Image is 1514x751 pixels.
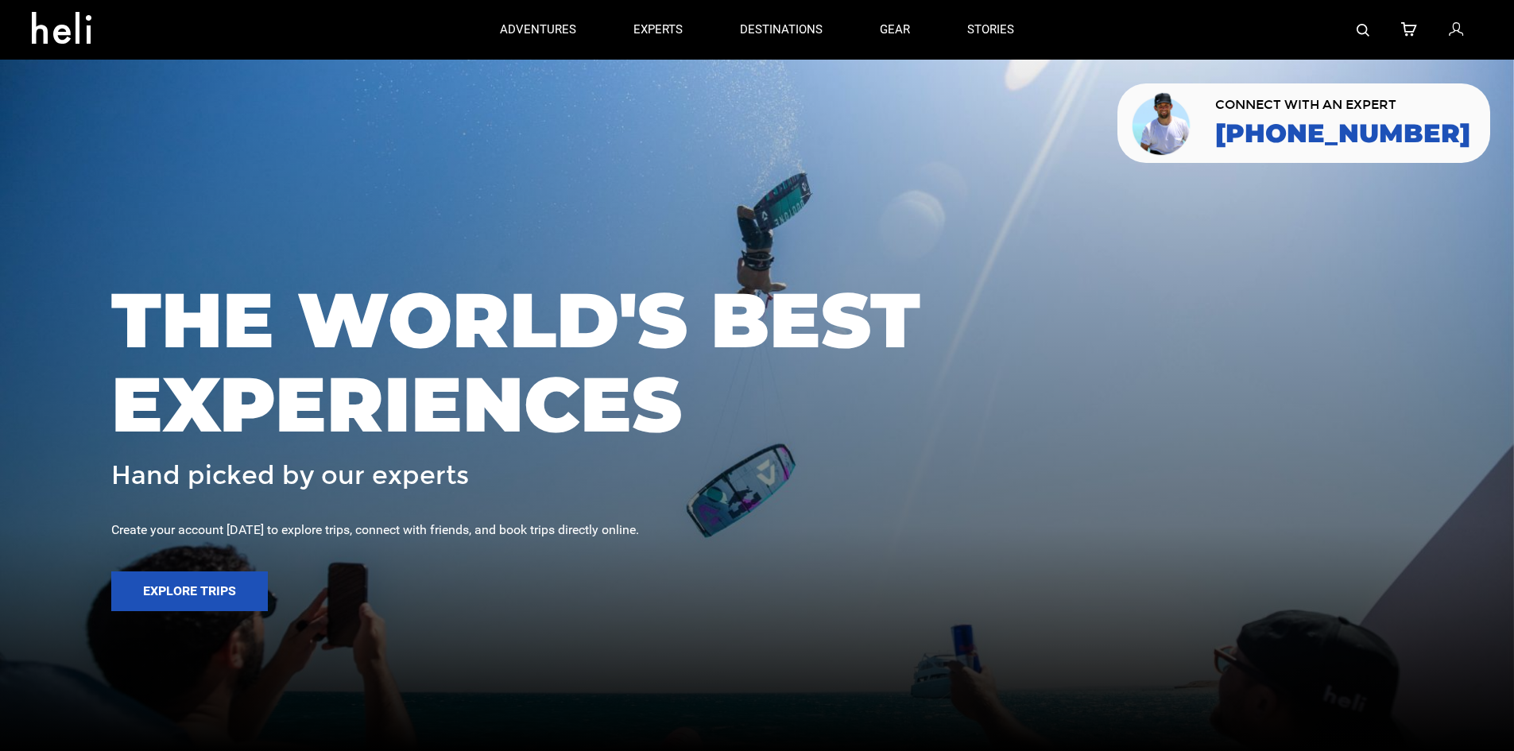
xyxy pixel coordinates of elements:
p: experts [633,21,683,38]
p: destinations [740,21,823,38]
div: Create your account [DATE] to explore trips, connect with friends, and book trips directly online. [111,521,1403,540]
img: contact our team [1129,90,1195,157]
a: [PHONE_NUMBER] [1215,119,1470,148]
span: Hand picked by our experts [111,462,469,490]
button: Explore Trips [111,571,268,611]
img: search-bar-icon.svg [1357,24,1369,37]
p: adventures [500,21,576,38]
span: THE WORLD'S BEST EXPERIENCES [111,278,1403,446]
span: CONNECT WITH AN EXPERT [1215,99,1470,111]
